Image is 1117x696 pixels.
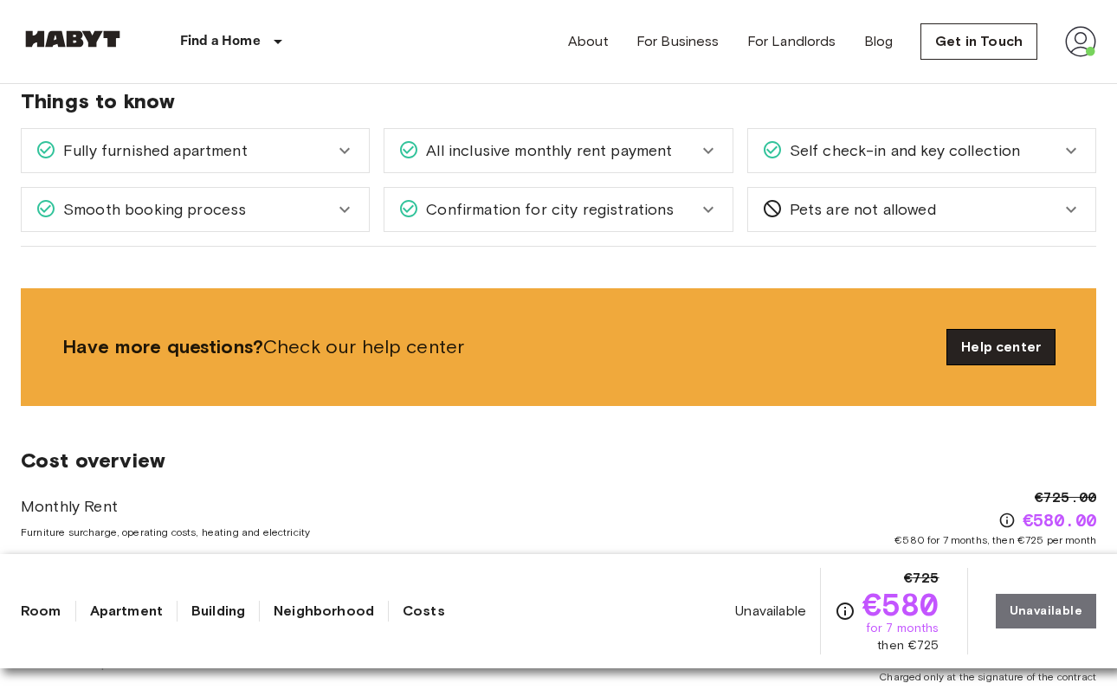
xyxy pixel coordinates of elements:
[56,139,248,162] span: Fully furnished apartment
[862,589,939,620] span: €580
[21,448,1096,474] span: Cost overview
[403,601,445,622] a: Costs
[62,335,263,358] b: Have more questions?
[894,532,1096,548] span: €580 for 7 months, then €725 per month
[1065,26,1096,57] img: avatar
[21,30,125,48] img: Habyt
[419,198,674,221] span: Confirmation for city registrations
[866,620,939,637] span: for 7 months
[384,129,732,172] div: All inclusive monthly rent payment
[879,669,1096,685] span: Charged only at the signature of the contract
[21,495,310,518] span: Monthly Rent
[747,31,836,52] a: For Landlords
[877,637,939,654] span: then €725
[783,139,1021,162] span: Self check-in and key collection
[864,31,894,52] a: Blog
[274,601,374,622] a: Neighborhood
[21,88,1096,114] span: Things to know
[1035,487,1096,508] span: €725.00
[21,525,310,540] span: Furniture surcharge, operating costs, heating and electricity
[748,129,1095,172] div: Self check-in and key collection
[191,601,245,622] a: Building
[998,512,1016,529] svg: Check cost overview for full price breakdown. Please note that discounts apply to new joiners onl...
[180,31,261,52] p: Find a Home
[1023,508,1096,532] span: €580.00
[636,31,720,52] a: For Business
[419,139,672,162] span: All inclusive monthly rent payment
[748,188,1095,231] div: Pets are not allowed
[947,330,1055,364] a: Help center
[22,188,369,231] div: Smooth booking process
[56,198,246,221] span: Smooth booking process
[735,602,806,621] span: Unavailable
[384,188,732,231] div: Confirmation for city registrations
[90,601,163,622] a: Apartment
[783,198,936,221] span: Pets are not allowed
[920,23,1037,60] a: Get in Touch
[835,601,856,622] svg: Check cost overview for full price breakdown. Please note that discounts apply to new joiners onl...
[21,601,61,622] a: Room
[22,129,369,172] div: Fully furnished apartment
[904,568,939,589] span: €725
[568,31,609,52] a: About
[62,334,933,360] span: Check our help center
